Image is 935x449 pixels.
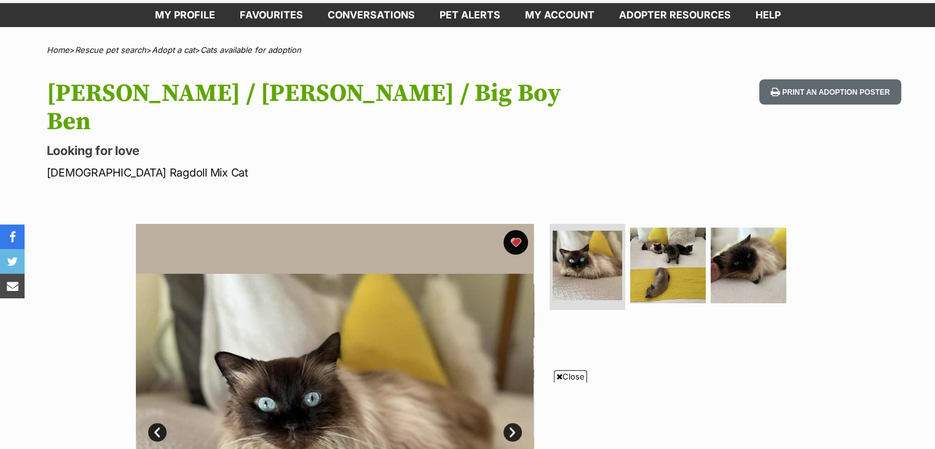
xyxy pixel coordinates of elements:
a: conversations [315,3,427,27]
a: My profile [143,3,227,27]
button: Print an adoption poster [759,79,901,105]
a: Help [743,3,793,27]
span: Close [554,370,587,383]
iframe: Advertisement [170,387,766,443]
a: Adopter resources [607,3,743,27]
a: Adopt a cat [152,45,195,55]
a: Home [47,45,69,55]
img: Photo of Benedict / Benny / Big Boy Ben [553,231,622,300]
p: [DEMOGRAPHIC_DATA] Ragdoll Mix Cat [47,164,567,181]
img: Photo of Benedict / Benny / Big Boy Ben [630,228,706,303]
a: Favourites [227,3,315,27]
p: Looking for love [47,142,567,159]
a: My account [513,3,607,27]
a: Rescue pet search [75,45,146,55]
img: Photo of Benedict / Benny / Big Boy Ben [711,228,786,303]
a: Prev [148,423,167,442]
button: favourite [503,230,528,255]
a: Cats available for adoption [200,45,301,55]
div: > > > [16,46,920,55]
h1: [PERSON_NAME] / [PERSON_NAME] / Big Boy Ben [47,79,567,136]
a: Pet alerts [427,3,513,27]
